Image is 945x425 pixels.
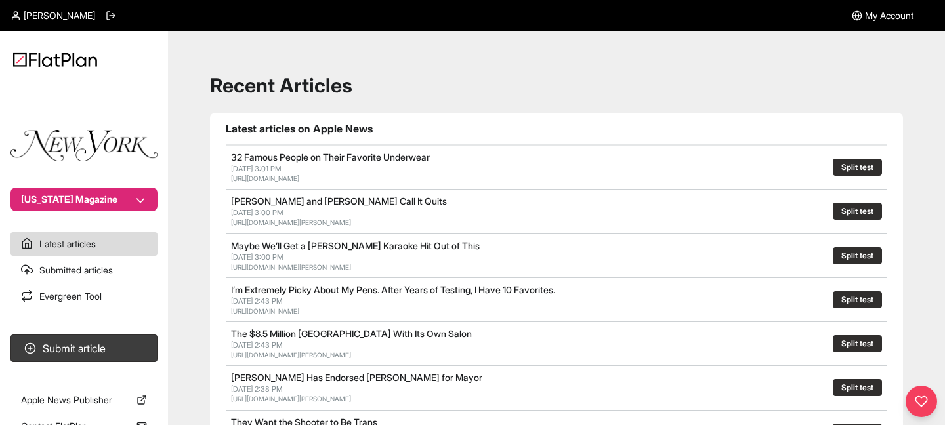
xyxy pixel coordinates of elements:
a: [URL][DOMAIN_NAME][PERSON_NAME] [231,395,351,403]
a: 32 Famous People on Their Favorite Underwear [231,152,430,163]
img: Publication Logo [10,130,157,161]
a: [URL][DOMAIN_NAME] [231,174,299,182]
a: Apple News Publisher [10,388,157,412]
button: [US_STATE] Magazine [10,188,157,211]
a: [PERSON_NAME] and [PERSON_NAME] Call It Quits [231,195,447,207]
span: [DATE] 2:38 PM [231,384,283,394]
h1: Latest articles on Apple News [226,121,887,136]
a: [URL][DOMAIN_NAME][PERSON_NAME] [231,263,351,271]
button: Split test [833,247,882,264]
a: The $8.5 Million [GEOGRAPHIC_DATA] With Its Own Salon [231,328,472,339]
a: [URL][DOMAIN_NAME] [231,307,299,315]
a: [PERSON_NAME] Has Endorsed [PERSON_NAME] for Mayor [231,372,482,383]
a: I’m Extremely Picky About My Pens. After Years of Testing, I Have 10 Favorites. [231,284,555,295]
a: Maybe We’ll Get a [PERSON_NAME] Karaoke Hit Out of This [231,240,480,251]
a: Latest articles [10,232,157,256]
span: [DATE] 3:00 PM [231,208,283,217]
a: Evergreen Tool [10,285,157,308]
img: Logo [13,52,97,67]
h1: Recent Articles [210,73,903,97]
span: [DATE] 3:01 PM [231,164,282,173]
a: [PERSON_NAME] [10,9,95,22]
span: My Account [865,9,913,22]
a: [URL][DOMAIN_NAME][PERSON_NAME] [231,218,351,226]
span: [DATE] 2:43 PM [231,340,283,350]
button: Submit article [10,334,157,362]
button: Split test [833,379,882,396]
a: [URL][DOMAIN_NAME][PERSON_NAME] [231,351,351,359]
button: Split test [833,159,882,176]
button: Split test [833,335,882,352]
button: Split test [833,291,882,308]
button: Split test [833,203,882,220]
span: [DATE] 3:00 PM [231,253,283,262]
span: [DATE] 2:43 PM [231,296,283,306]
a: Submitted articles [10,258,157,282]
span: [PERSON_NAME] [24,9,95,22]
